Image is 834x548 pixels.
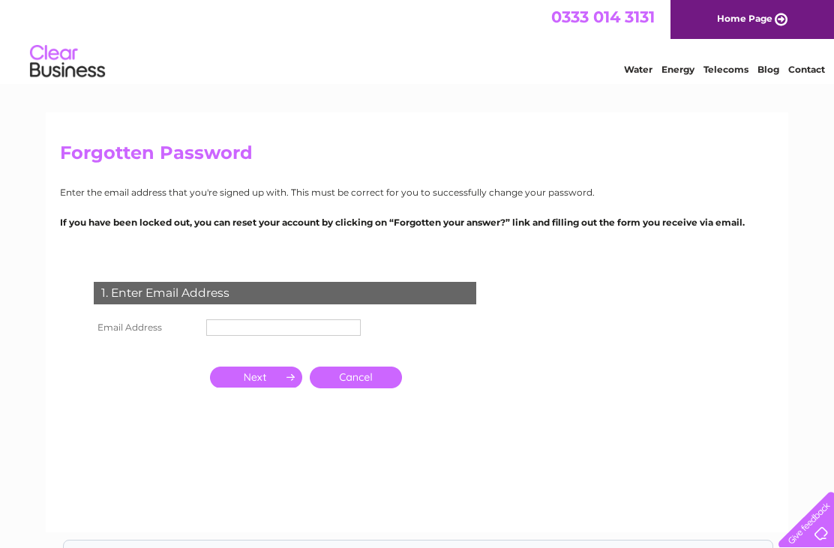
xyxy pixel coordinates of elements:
[661,64,694,75] a: Energy
[703,64,748,75] a: Telecoms
[94,282,476,304] div: 1. Enter Email Address
[551,7,655,26] a: 0333 014 3131
[60,185,774,199] p: Enter the email address that you're signed up with. This must be correct for you to successfully ...
[310,367,402,388] a: Cancel
[788,64,825,75] a: Contact
[90,316,202,340] th: Email Address
[29,39,106,85] img: logo.png
[60,215,774,229] p: If you have been locked out, you can reset your account by clicking on “Forgotten your answer?” l...
[757,64,779,75] a: Blog
[624,64,652,75] a: Water
[64,8,772,73] div: Clear Business is a trading name of Verastar Limited (registered in [GEOGRAPHIC_DATA] No. 3667643...
[60,142,774,171] h2: Forgotten Password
